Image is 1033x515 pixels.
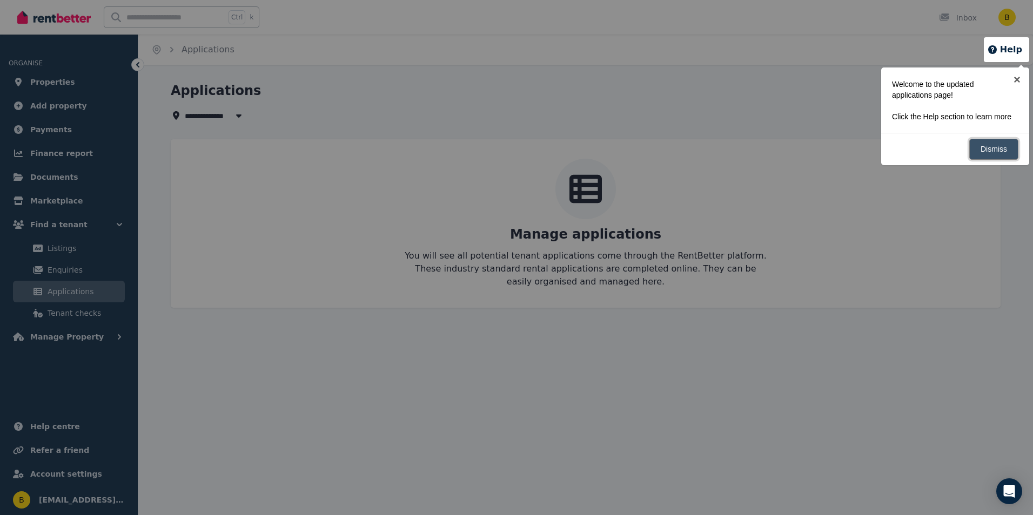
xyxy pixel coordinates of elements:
[969,139,1018,160] a: Dismiss
[1005,67,1029,92] a: ×
[892,79,1012,100] p: Welcome to the updated applications page!
[996,478,1022,504] div: Open Intercom Messenger
[987,43,1022,56] button: Help
[892,111,1012,122] p: Click the Help section to learn more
